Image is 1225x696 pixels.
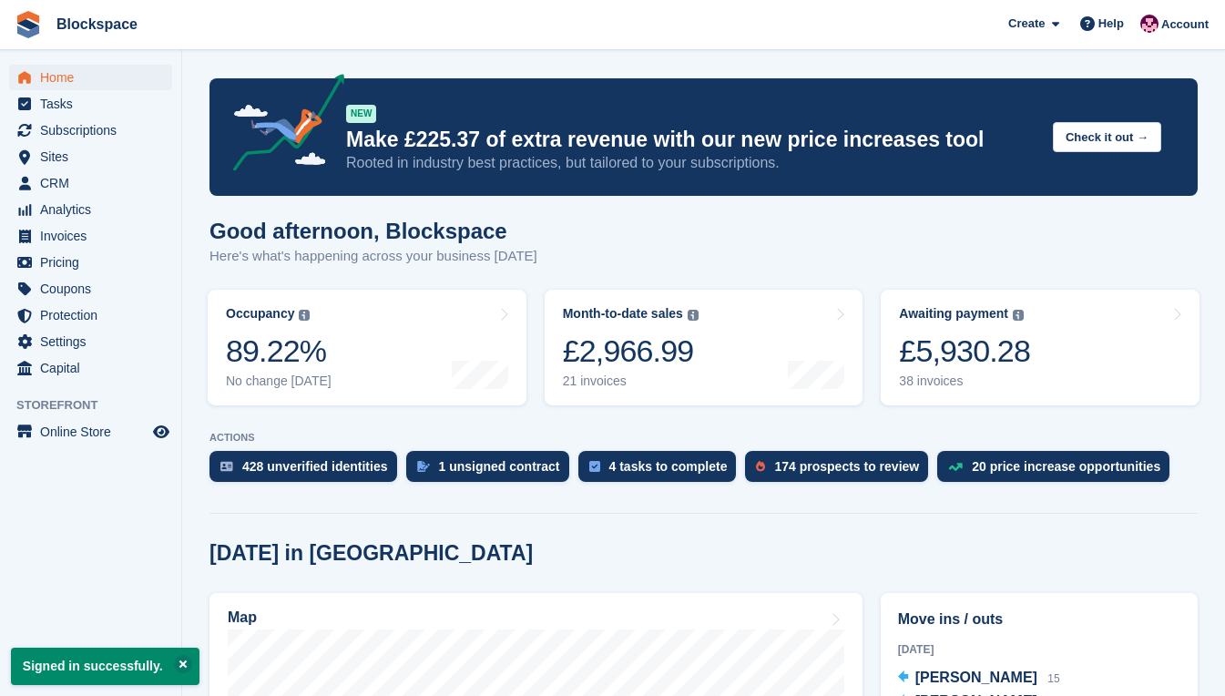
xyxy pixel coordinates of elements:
span: Coupons [40,276,149,302]
img: price_increase_opportunities-93ffe204e8149a01c8c9dc8f82e8f89637d9d84a8eef4429ea346261dce0b2c0.svg [948,463,963,471]
span: Protection [40,302,149,328]
img: verify_identity-adf6edd0f0f0b5bbfe63781bf79b02c33cf7c696d77639b501bdc392416b5a36.svg [220,461,233,472]
span: Create [1008,15,1045,33]
p: Signed in successfully. [11,648,199,685]
div: £5,930.28 [899,333,1030,370]
div: 38 invoices [899,374,1030,389]
a: Occupancy 89.22% No change [DATE] [208,290,526,405]
a: 1 unsigned contract [406,451,578,491]
span: Pricing [40,250,149,275]
a: menu [9,144,172,169]
span: Sites [40,144,149,169]
div: No change [DATE] [226,374,332,389]
a: menu [9,276,172,302]
span: Storefront [16,396,181,415]
a: 4 tasks to complete [578,451,746,491]
a: Month-to-date sales £2,966.99 21 invoices [545,290,863,405]
div: 1 unsigned contract [439,459,560,474]
a: 174 prospects to review [745,451,937,491]
a: Awaiting payment £5,930.28 38 invoices [881,290,1199,405]
img: icon-info-grey-7440780725fd019a000dd9b08b2336e03edf1995a4989e88bcd33f0948082b44.svg [688,310,699,321]
h2: Map [228,609,257,626]
div: Awaiting payment [899,306,1008,322]
div: NEW [346,105,376,123]
span: Tasks [40,91,149,117]
a: menu [9,91,172,117]
div: Month-to-date sales [563,306,683,322]
a: menu [9,65,172,90]
p: ACTIONS [209,432,1198,444]
span: Invoices [40,223,149,249]
img: icon-info-grey-7440780725fd019a000dd9b08b2336e03edf1995a4989e88bcd33f0948082b44.svg [1013,310,1024,321]
span: Settings [40,329,149,354]
h2: [DATE] in [GEOGRAPHIC_DATA] [209,541,533,566]
div: 20 price increase opportunities [972,459,1160,474]
span: 15 [1047,672,1059,685]
a: menu [9,419,172,445]
a: menu [9,250,172,275]
div: Occupancy [226,306,294,322]
p: Here's what's happening across your business [DATE] [209,246,537,267]
a: menu [9,302,172,328]
a: 428 unverified identities [209,451,406,491]
span: CRM [40,170,149,196]
img: task-75834270c22a3079a89374b754ae025e5fb1db73e45f91037f5363f120a921f8.svg [589,461,600,472]
span: Capital [40,355,149,381]
a: 20 price increase opportunities [937,451,1179,491]
p: Rooted in industry best practices, but tailored to your subscriptions. [346,153,1038,173]
img: icon-info-grey-7440780725fd019a000dd9b08b2336e03edf1995a4989e88bcd33f0948082b44.svg [299,310,310,321]
div: 4 tasks to complete [609,459,728,474]
a: menu [9,197,172,222]
div: [DATE] [898,641,1180,658]
span: Home [40,65,149,90]
div: 174 prospects to review [774,459,919,474]
img: contract_signature_icon-13c848040528278c33f63329250d36e43548de30e8caae1d1a13099fd9432cc5.svg [417,461,430,472]
span: Account [1161,15,1209,34]
span: Analytics [40,197,149,222]
div: £2,966.99 [563,333,699,370]
button: Check it out → [1053,122,1161,152]
div: 89.22% [226,333,332,370]
a: [PERSON_NAME] 15 [898,667,1060,691]
img: prospect-51fa495bee0391a8d652442698ab0144808aea92771e9ea1ae160a38d050c398.svg [756,461,765,472]
a: menu [9,170,172,196]
a: Blockspace [49,9,145,39]
a: menu [9,329,172,354]
img: stora-icon-8386f47178a22dfd0bd8f6a31ec36ba5ce8667c1dd55bd0f319d3a0aa187defe.svg [15,11,42,38]
a: menu [9,355,172,381]
span: Online Store [40,419,149,445]
a: menu [9,118,172,143]
div: 21 invoices [563,374,699,389]
a: menu [9,223,172,249]
span: [PERSON_NAME] [915,670,1037,685]
div: 428 unverified identities [242,459,388,474]
h2: Move ins / outs [898,609,1180,630]
h1: Good afternoon, Blockspace [209,219,537,243]
img: Blockspace [1140,15,1159,33]
img: price-adjustments-announcement-icon-8257ccfd72463d97f412b2fc003d46551f7dbcb40ab6d574587a9cd5c0d94... [218,74,345,178]
span: Subscriptions [40,118,149,143]
p: Make £225.37 of extra revenue with our new price increases tool [346,127,1038,153]
span: Help [1098,15,1124,33]
a: Preview store [150,421,172,443]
